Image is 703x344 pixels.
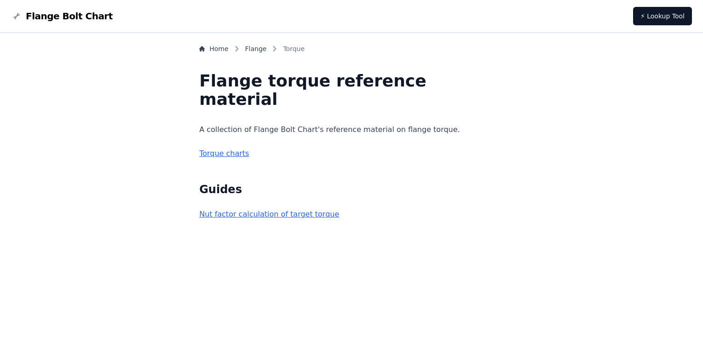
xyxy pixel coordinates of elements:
a: Flange [245,44,267,53]
nav: Breadcrumb [199,44,504,57]
span: Flange Bolt Chart [26,10,113,23]
a: Torque charts [199,149,249,158]
a: ⚡ Lookup Tool [633,7,692,25]
a: Home [199,44,228,53]
h2: Guides [199,182,504,197]
h1: Flange torque reference material [199,72,504,109]
p: A collection of Flange Bolt Chart's reference material on flange torque. [199,123,504,136]
a: Flange Bolt Chart LogoFlange Bolt Chart [11,10,113,23]
a: Nut factor calculation of target torque [199,210,339,218]
img: Flange Bolt Chart Logo [11,11,22,22]
span: Torque [283,44,305,53]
